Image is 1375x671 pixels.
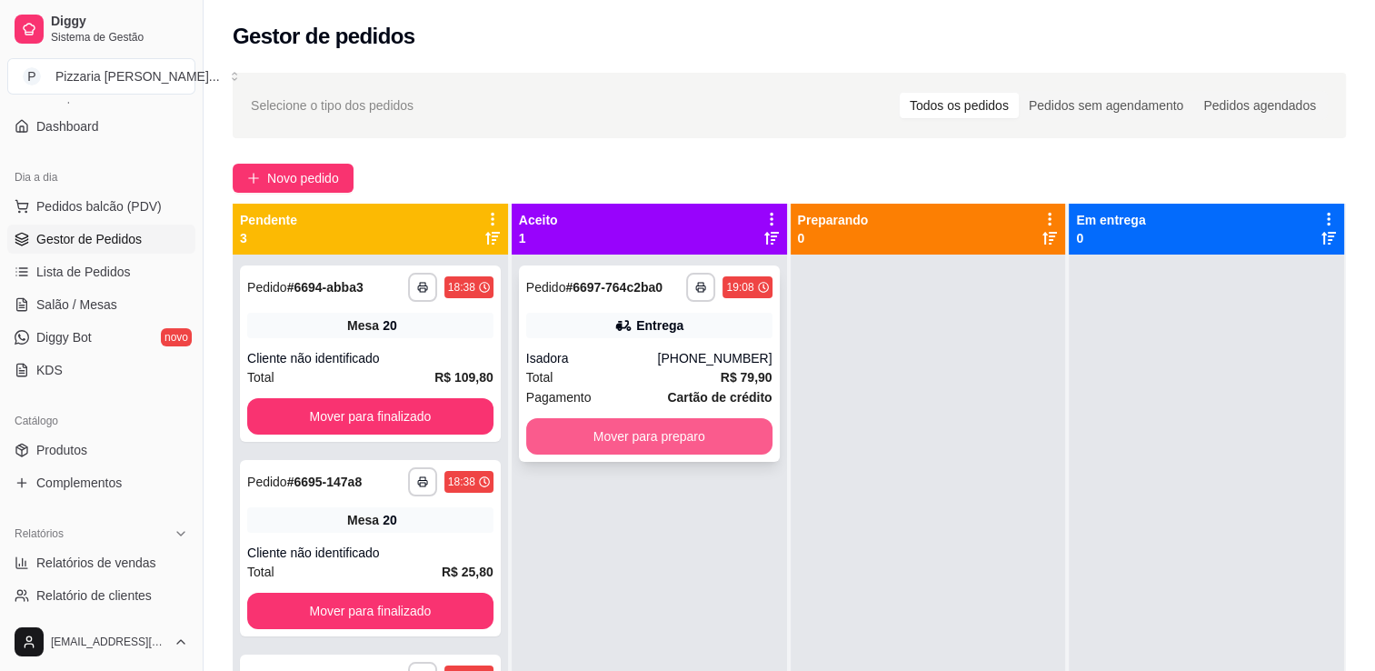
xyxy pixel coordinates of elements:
p: 0 [1076,229,1145,247]
a: Gestor de Pedidos [7,225,195,254]
span: KDS [36,361,63,379]
span: Total [247,367,274,387]
a: Lista de Pedidos [7,257,195,286]
p: Em entrega [1076,211,1145,229]
button: Novo pedido [233,164,354,193]
span: Produtos [36,441,87,459]
span: Pedido [247,280,287,295]
strong: # 6697-764c2ba0 [565,280,663,295]
a: Salão / Mesas [7,290,195,319]
div: Todos os pedidos [900,93,1019,118]
div: 20 [383,316,397,335]
div: 18:38 [448,475,475,489]
button: Mover para preparo [526,418,772,455]
div: Entrega [636,316,683,335]
p: Pendente [240,211,297,229]
div: Pizzaria [PERSON_NAME] ... [55,67,220,85]
a: Produtos [7,436,195,465]
span: Pedido [247,475,287,489]
a: Relatórios de vendas [7,548,195,577]
span: Mesa [347,511,379,529]
button: Mover para finalizado [247,593,493,629]
span: Mesa [347,316,379,335]
span: Salão / Mesas [36,295,117,314]
strong: R$ 25,80 [442,565,493,579]
h2: Gestor de pedidos [233,22,415,51]
span: Gestor de Pedidos [36,230,142,248]
a: Diggy Botnovo [7,323,195,352]
button: Select a team [7,58,195,95]
span: Total [247,562,274,582]
button: [EMAIL_ADDRESS][DOMAIN_NAME] [7,620,195,664]
span: Relatórios de vendas [36,554,156,572]
div: Pedidos agendados [1193,93,1326,118]
div: 20 [383,511,397,529]
span: Relatório de clientes [36,586,152,605]
div: Isadora [526,349,658,367]
span: Diggy [51,14,188,30]
span: P [23,67,41,85]
span: Relatórios [15,526,64,541]
span: Pagamento [526,387,592,407]
span: Diggy Bot [36,328,92,346]
div: Cliente não identificado [247,349,493,367]
div: 19:08 [726,280,753,295]
strong: # 6694-abba3 [287,280,364,295]
div: Cliente não identificado [247,544,493,562]
p: 1 [519,229,558,247]
span: Novo pedido [267,168,339,188]
div: [PHONE_NUMBER] [657,349,772,367]
a: Complementos [7,468,195,497]
div: Dia a dia [7,163,195,192]
span: Selecione o tipo dos pedidos [251,95,413,115]
div: 18:38 [448,280,475,295]
p: 3 [240,229,297,247]
strong: # 6695-147a8 [287,475,363,489]
span: Pedido [526,280,566,295]
span: Sistema de Gestão [51,30,188,45]
button: Pedidos balcão (PDV) [7,192,195,221]
span: Total [526,367,553,387]
span: plus [247,172,260,185]
span: Complementos [36,474,122,492]
button: Mover para finalizado [247,398,493,435]
a: Relatório de clientes [7,581,195,610]
p: 0 [798,229,869,247]
strong: R$ 109,80 [434,370,493,385]
span: [EMAIL_ADDRESS][DOMAIN_NAME] [51,635,166,649]
div: Pedidos sem agendamento [1019,93,1193,118]
a: Dashboard [7,112,195,141]
span: Lista de Pedidos [36,263,131,281]
a: KDS [7,356,195,385]
p: Preparando [798,211,869,229]
p: Aceito [519,211,558,229]
strong: R$ 79,90 [721,370,772,385]
span: Pedidos balcão (PDV) [36,197,162,215]
strong: Cartão de crédito [667,390,772,405]
a: DiggySistema de Gestão [7,7,195,51]
div: Catálogo [7,406,195,436]
span: Dashboard [36,117,99,135]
